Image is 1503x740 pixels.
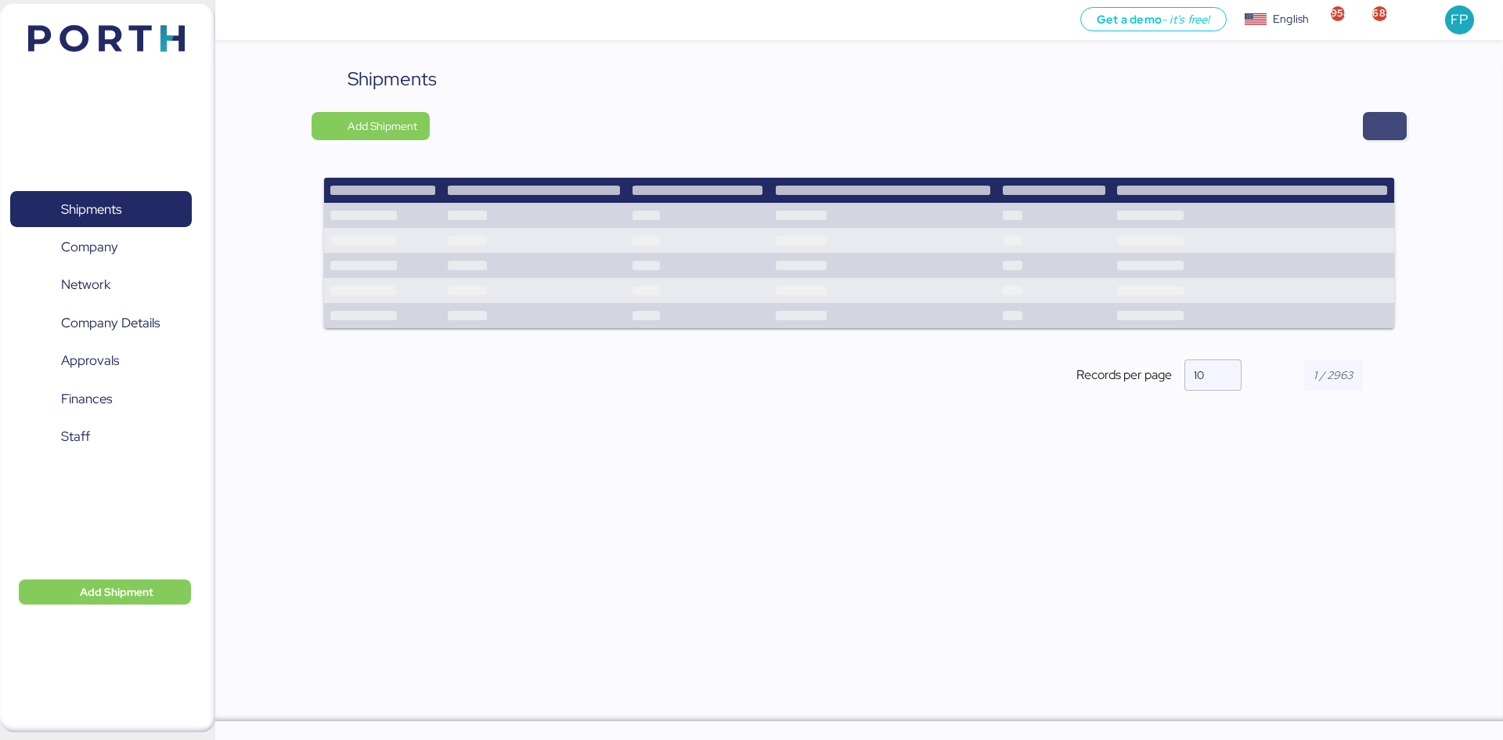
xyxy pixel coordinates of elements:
a: Staff [10,419,192,455]
button: Add Shipment [312,112,430,140]
span: Network [61,273,110,296]
span: Company Details [61,312,160,334]
span: Records per page [1076,366,1172,384]
span: Finances [61,388,112,410]
span: Approvals [61,349,119,372]
span: FP [1451,9,1468,30]
a: Approvals [10,343,192,379]
input: 1 / 2963 [1304,359,1363,391]
span: Staff [61,425,90,448]
button: Add Shipment [19,579,191,605]
span: Add Shipment [80,583,153,601]
span: Add Shipment [348,117,417,135]
a: Network [10,267,192,303]
div: English [1273,11,1309,27]
a: Company Details [10,305,192,341]
a: Finances [10,381,192,417]
span: Shipments [61,198,121,221]
span: 10 [1194,368,1204,382]
div: Shipments [348,65,437,93]
span: Company [61,236,118,258]
a: Shipments [10,191,192,227]
a: Company [10,229,192,265]
button: Menu [225,7,251,34]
